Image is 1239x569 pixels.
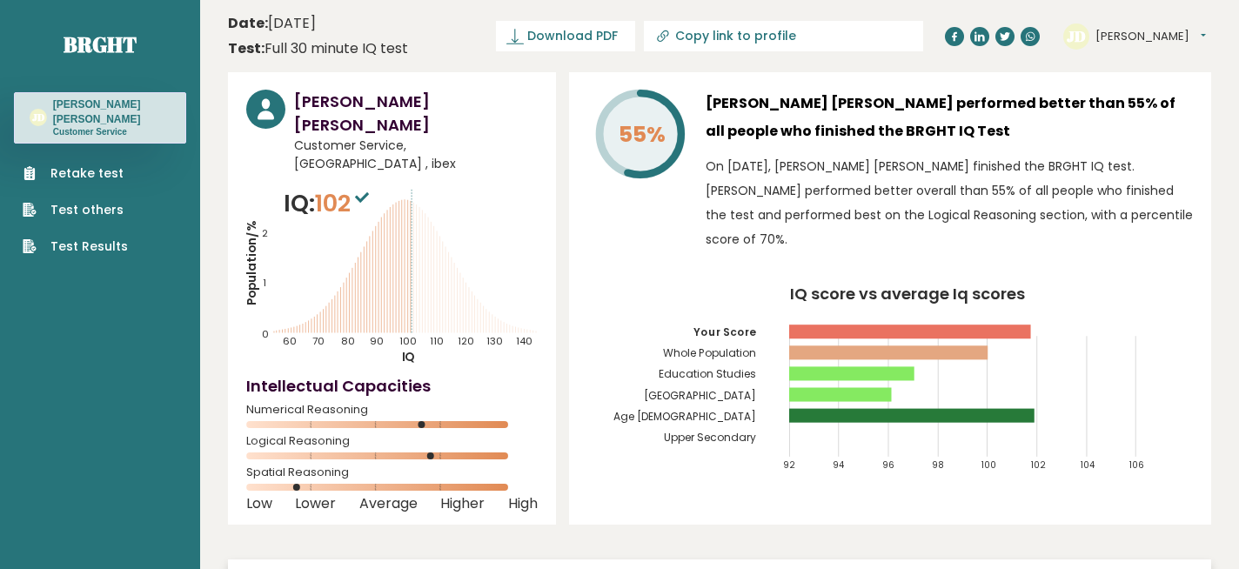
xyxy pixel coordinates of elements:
a: Brght [64,30,137,58]
tspan: 106 [1129,459,1144,472]
tspan: 140 [516,335,532,349]
span: Lower [295,500,336,507]
tspan: 110 [430,335,444,349]
span: Low [246,500,272,507]
span: High [508,500,538,507]
span: Download PDF [527,27,618,45]
tspan: IQ [402,350,416,366]
h3: [PERSON_NAME] [PERSON_NAME] [294,90,538,137]
h3: [PERSON_NAME] [PERSON_NAME] [53,97,171,126]
tspan: 55% [618,119,665,150]
tspan: 90 [371,335,385,349]
h3: [PERSON_NAME] [PERSON_NAME] performed better than 55% of all people who finished the BRGHT IQ Test [706,90,1193,145]
a: Test others [23,201,128,219]
tspan: 102 [1031,459,1046,472]
button: [PERSON_NAME] [1095,28,1206,45]
tspan: 70 [312,335,325,349]
tspan: Age [DEMOGRAPHIC_DATA] [613,409,756,424]
tspan: Upper Secondary [664,430,756,445]
tspan: 60 [283,335,297,349]
span: Logical Reasoning [246,438,538,445]
text: JD [1067,25,1086,45]
tspan: 92 [783,459,795,472]
tspan: 100 [399,335,417,349]
tspan: 2 [262,226,268,240]
a: Test Results [23,238,128,256]
tspan: 94 [833,459,844,472]
span: Numerical Reasoning [246,406,538,413]
tspan: Whole Population [663,345,756,360]
tspan: 104 [1080,459,1094,472]
div: Full 30 minute IQ test [228,38,408,59]
b: Test: [228,38,265,58]
p: Customer Service [53,126,171,138]
span: Spatial Reasoning [246,469,538,476]
a: Retake test [23,164,128,183]
tspan: 1 [263,277,266,291]
tspan: [GEOGRAPHIC_DATA] [644,388,756,403]
p: On [DATE], [PERSON_NAME] [PERSON_NAME] finished the BRGHT IQ test. [PERSON_NAME] performed better... [706,154,1193,251]
tspan: Your Score [693,325,756,339]
tspan: 96 [882,459,894,472]
span: 102 [315,187,373,219]
time: [DATE] [228,13,316,34]
b: Date: [228,13,268,33]
tspan: 120 [459,335,475,349]
tspan: 130 [486,335,503,349]
a: Download PDF [496,21,635,51]
span: Average [359,500,418,507]
p: IQ: [284,186,373,221]
tspan: Education Studies [659,367,756,382]
span: Customer Service, [GEOGRAPHIC_DATA] , ibex [294,137,538,173]
tspan: Population/% [244,221,260,305]
tspan: 100 [981,459,996,472]
span: Higher [440,500,485,507]
tspan: 80 [342,335,356,349]
tspan: IQ score vs average Iq scores [790,283,1025,305]
tspan: 98 [932,459,944,472]
tspan: 0 [262,327,269,341]
h4: Intellectual Capacities [246,374,538,398]
text: JD [32,110,45,124]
